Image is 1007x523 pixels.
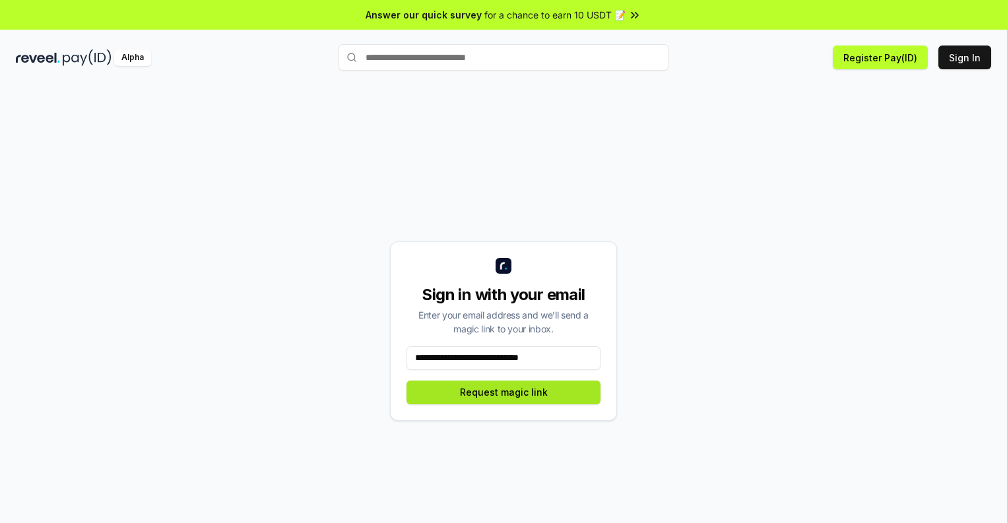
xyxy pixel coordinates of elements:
button: Sign In [938,46,991,69]
div: Alpha [114,49,151,66]
button: Register Pay(ID) [833,46,928,69]
img: pay_id [63,49,112,66]
img: logo_small [496,258,511,274]
img: reveel_dark [16,49,60,66]
button: Request magic link [406,381,601,404]
div: Sign in with your email [406,284,601,305]
div: Enter your email address and we’ll send a magic link to your inbox. [406,308,601,336]
span: Answer our quick survey [366,8,482,22]
span: for a chance to earn 10 USDT 📝 [484,8,626,22]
